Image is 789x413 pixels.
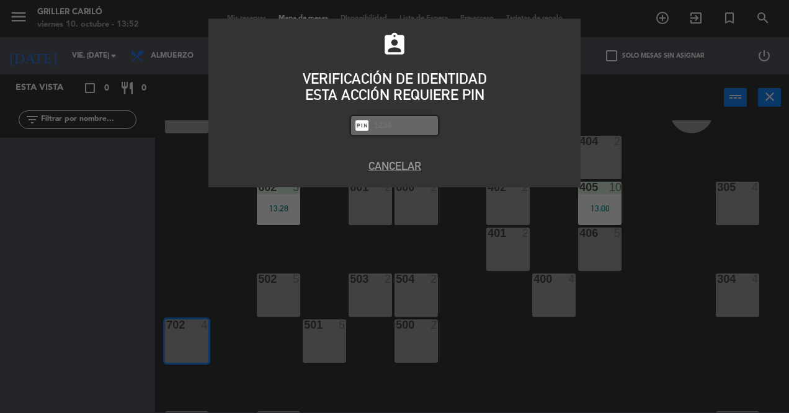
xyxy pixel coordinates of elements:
[381,32,408,58] i: assignment_ind
[218,158,571,174] button: Cancelar
[218,71,571,87] div: VERIFICACIÓN DE IDENTIDAD
[373,118,435,133] input: 1234
[354,118,370,133] i: fiber_pin
[218,87,571,103] div: ESTA ACCIÓN REQUIERE PIN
